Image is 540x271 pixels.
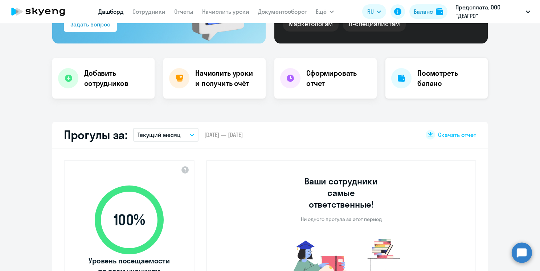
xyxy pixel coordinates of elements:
span: Скачать отчет [438,131,476,139]
button: Ещё [316,4,334,19]
a: Документооборот [258,8,307,15]
h4: Сформировать отчет [306,68,371,88]
span: 100 % [87,211,171,229]
button: Задать вопрос [64,17,117,32]
h4: Добавить сотрудников [84,68,149,88]
span: Ещё [316,7,327,16]
h3: Ваши сотрудники самые ответственные! [295,175,388,210]
span: RU [367,7,374,16]
div: Маркетологам [283,16,339,32]
button: Балансbalance [409,4,447,19]
div: Задать вопрос [70,20,110,29]
a: Начислить уроки [202,8,249,15]
p: Предоплата, ООО "ДЕАГРО" [455,3,523,20]
span: [DATE] — [DATE] [204,131,243,139]
h4: Начислить уроки и получить счёт [195,68,258,88]
button: Текущий месяц [133,128,199,142]
a: Сотрудники [132,8,165,15]
button: RU [362,4,386,19]
h2: Прогулы за: [64,128,127,142]
a: Дашборд [98,8,124,15]
p: Текущий месяц [138,130,181,139]
a: Отчеты [174,8,193,15]
img: balance [436,8,443,15]
p: Ни одного прогула за этот период [301,216,382,222]
div: IT-специалистам [343,16,405,32]
button: Предоплата, ООО "ДЕАГРО" [452,3,534,20]
div: Баланс [414,7,433,16]
h4: Посмотреть баланс [417,68,482,88]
